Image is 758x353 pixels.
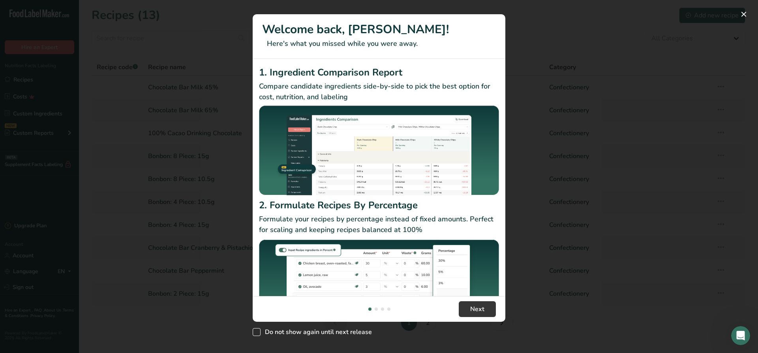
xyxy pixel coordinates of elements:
[259,106,499,195] img: Ingredient Comparison Report
[259,65,499,79] h2: 1. Ingredient Comparison Report
[259,81,499,102] p: Compare candidate ingredients side-by-side to pick the best option for cost, nutrition, and labeling
[262,38,496,49] p: Here's what you missed while you were away.
[259,198,499,212] h2: 2. Formulate Recipes By Percentage
[259,238,499,334] img: Formulate Recipes By Percentage
[262,21,496,38] h1: Welcome back, [PERSON_NAME]!
[470,304,484,314] span: Next
[731,326,750,345] iframe: Intercom live chat
[259,214,499,235] p: Formulate your recipes by percentage instead of fixed amounts. Perfect for scaling and keeping re...
[459,301,496,317] button: Next
[261,328,372,336] span: Do not show again until next release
